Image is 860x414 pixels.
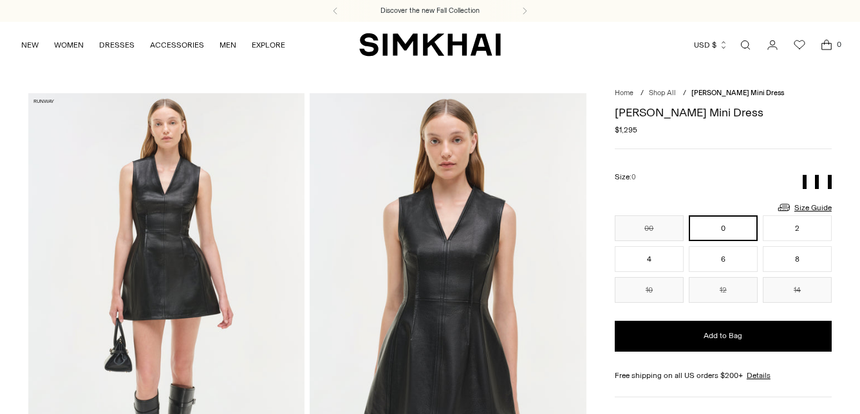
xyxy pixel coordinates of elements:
button: 2 [763,215,832,241]
a: Discover the new Fall Collection [380,6,480,16]
a: EXPLORE [252,31,285,59]
a: Details [747,370,771,381]
a: DRESSES [99,31,135,59]
a: Go to the account page [760,32,785,58]
div: Free shipping on all US orders $200+ [615,370,832,381]
a: Open cart modal [814,32,839,58]
a: Shop All [649,89,676,97]
a: Wishlist [787,32,812,58]
button: 0 [689,215,758,241]
label: Size: [615,171,636,183]
span: 0 [833,39,845,50]
a: MEN [220,31,236,59]
a: Size Guide [776,199,832,215]
a: Home [615,89,633,97]
h1: [PERSON_NAME] Mini Dress [615,107,832,118]
div: / [640,88,644,99]
a: SIMKHAI [359,32,501,57]
a: WOMEN [54,31,84,59]
button: 12 [689,277,758,303]
span: Add to Bag [704,330,742,341]
button: USD $ [694,31,728,59]
button: 6 [689,246,758,272]
button: 00 [615,215,684,241]
span: $1,295 [615,124,637,136]
span: [PERSON_NAME] Mini Dress [691,89,784,97]
nav: breadcrumbs [615,88,832,99]
a: Open search modal [733,32,758,58]
button: 4 [615,246,684,272]
button: 10 [615,277,684,303]
button: 14 [763,277,832,303]
span: 0 [631,173,636,181]
button: 8 [763,246,832,272]
a: NEW [21,31,39,59]
a: ACCESSORIES [150,31,204,59]
div: / [683,88,686,99]
button: Add to Bag [615,321,832,352]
